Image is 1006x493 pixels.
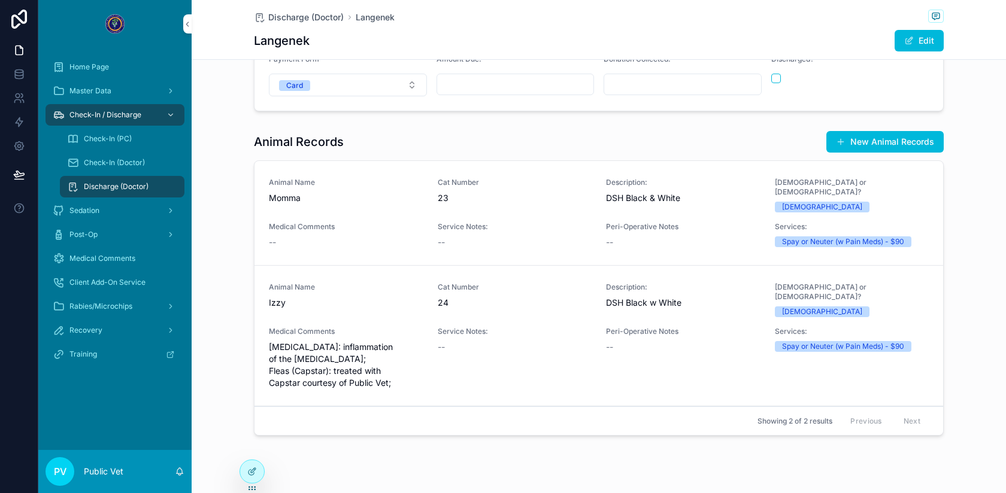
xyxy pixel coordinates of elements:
span: DSH Black w White [606,297,760,309]
span: Client Add-On Service [69,278,146,287]
h1: Animal Records [254,133,344,150]
a: Check-In (Doctor) [60,152,184,174]
button: Edit [895,30,944,51]
span: Services: [775,327,929,336]
a: Master Data [46,80,184,102]
span: Discharge (Doctor) [268,11,344,23]
span: Post-Op [69,230,98,239]
span: -- [606,236,613,248]
a: Home Page [46,56,184,78]
span: Cat Number [438,178,592,187]
a: Client Add-On Service [46,272,184,293]
span: Recovery [69,325,102,335]
span: -- [606,341,613,353]
div: scrollable content [38,48,192,381]
div: [DEMOGRAPHIC_DATA] [782,306,862,317]
span: Showing 2 of 2 results [757,416,832,426]
span: [DEMOGRAPHIC_DATA] or [DEMOGRAPHIC_DATA]? [775,282,929,302]
a: Check-In (PC) [60,128,184,150]
a: Langenek [356,11,395,23]
span: Sedation [69,206,99,215]
span: Check-In / Discharge [69,110,141,120]
span: Home Page [69,62,109,72]
div: Spay or Neuter (w Pain Meds) - $90 [782,341,904,352]
span: Discharge (Doctor) [84,182,149,191]
span: DSH Black & White [606,192,760,204]
span: [MEDICAL_DATA]: inflammation of the [MEDICAL_DATA]; Fleas (Capstar): treated with Capstar courtes... [269,341,423,389]
a: Training [46,343,184,365]
a: Animal NameMommaCat Number23Description:DSH Black & White[DEMOGRAPHIC_DATA] or [DEMOGRAPHIC_DATA]... [254,161,943,266]
button: Unselect CARD [279,79,310,91]
a: Discharge (Doctor) [254,11,344,23]
span: Description: [606,178,760,187]
span: Animal Name [269,178,423,187]
span: Momma [269,192,423,204]
h1: Langenek [254,32,310,49]
span: Cat Number [438,282,592,292]
span: Peri-Operative Notes [606,327,760,336]
a: Check-In / Discharge [46,104,184,126]
span: Animal Name [269,282,423,292]
span: Description: [606,282,760,292]
a: Rabies/Microchips [46,296,184,317]
span: Medical Comments [69,254,135,263]
span: Medical Comments [269,222,423,232]
span: -- [438,236,445,248]
a: Post-Op [46,224,184,245]
a: Medical Comments [46,248,184,269]
span: Medical Comments [269,327,423,336]
div: [DEMOGRAPHIC_DATA] [782,202,862,212]
div: Card [286,80,303,91]
a: Discharge (Doctor) [60,176,184,197]
span: Service Notes: [438,327,592,336]
span: Izzy [269,297,423,309]
span: PV [54,464,66,479]
span: [DEMOGRAPHIC_DATA] or [DEMOGRAPHIC_DATA]? [775,178,929,197]
span: Training [69,349,97,359]
span: 24 [438,297,592,309]
span: -- [269,236,276,248]
button: New Animal Records [826,131,944,153]
a: Recovery [46,319,184,341]
span: Check-In (PC) [84,134,132,144]
img: App logo [105,14,125,34]
span: Peri-Operative Notes [606,222,760,232]
p: Public Vet [84,465,123,477]
span: Rabies/Microchips [69,302,132,311]
a: Sedation [46,200,184,221]
span: 23 [438,192,592,204]
span: Master Data [69,86,111,96]
a: Animal NameIzzyCat Number24Description:DSH Black w White[DEMOGRAPHIC_DATA] or [DEMOGRAPHIC_DATA]?... [254,266,943,406]
span: -- [438,341,445,353]
div: Spay or Neuter (w Pain Meds) - $90 [782,236,904,247]
span: Service Notes: [438,222,592,232]
span: Services: [775,222,929,232]
button: Select Button [269,74,427,96]
span: Check-In (Doctor) [84,158,145,168]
